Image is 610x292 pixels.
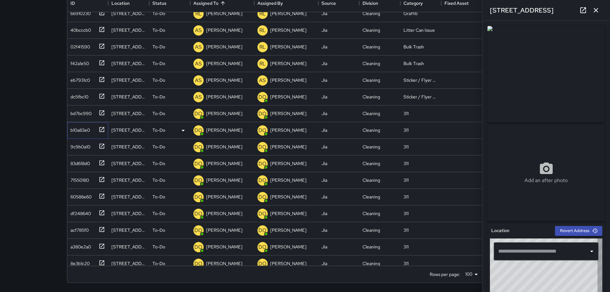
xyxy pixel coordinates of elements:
div: 227 Harry Thomas Way Northeast [111,227,146,233]
div: 311 [403,194,409,200]
div: Jia [321,260,327,267]
p: DO [194,243,202,251]
p: [PERSON_NAME] [206,110,242,117]
p: DO [258,177,266,184]
p: To-Do [152,244,165,250]
div: 250 K Street Northeast [111,127,146,133]
div: Cleaning [362,77,380,83]
div: dc5fbc10 [68,91,88,100]
div: 227 Harry Thomas Way Northeast [111,210,146,217]
p: AS [195,27,202,34]
p: To-Do [152,144,165,150]
p: To-Do [152,44,165,50]
div: Sticker / Flyer Removal [403,77,438,83]
div: Cleaning [362,60,380,67]
div: Graffiti [403,10,418,17]
p: [PERSON_NAME] [270,227,306,233]
p: [PERSON_NAME] [206,94,242,100]
p: DO [258,110,266,118]
p: DO [194,210,202,218]
p: To-Do [152,160,165,167]
div: Bulk Trash [403,44,424,50]
p: DO [258,143,266,151]
p: [PERSON_NAME] [270,210,306,217]
p: DO [194,127,202,134]
div: 228 M Street Northeast [111,60,146,67]
p: [PERSON_NAME] [206,177,242,183]
div: Cleaning [362,244,380,250]
div: Cleaning [362,94,380,100]
p: [PERSON_NAME] [270,144,306,150]
p: DO [194,177,202,184]
div: a380e2a0 [68,241,91,250]
p: RL [259,60,266,68]
div: Jia [321,94,327,100]
div: bd7bc990 [68,108,92,117]
div: 311 [403,144,409,150]
p: [PERSON_NAME] [270,94,306,100]
p: [PERSON_NAME] [270,160,306,167]
div: Jia [321,60,327,67]
p: [PERSON_NAME] [270,177,306,183]
p: To-Do [152,260,165,267]
p: DO [258,127,266,134]
div: Cleaning [362,260,380,267]
div: 100 [463,270,480,279]
p: DO [258,93,266,101]
div: Jia [321,44,327,50]
div: Cleaning [362,227,380,233]
div: 8e3b1c20 [68,258,90,267]
p: AS [195,43,202,51]
div: Jia [321,127,327,133]
div: df248640 [68,208,91,217]
div: bb910230 [68,8,91,17]
p: DO [194,260,202,268]
p: [PERSON_NAME] [206,127,242,133]
p: DO [258,193,266,201]
div: Jia [321,144,327,150]
p: To-Do [152,210,165,217]
div: 311 [403,244,409,250]
p: DO [194,160,202,168]
div: 311 [403,177,409,183]
p: [PERSON_NAME] [270,77,306,83]
p: [PERSON_NAME] [206,244,242,250]
div: 02f41590 [68,41,90,50]
p: DO [258,210,266,218]
div: 71550180 [68,174,89,183]
div: Sticker / Flyer Removal [403,94,438,100]
p: [PERSON_NAME] [206,44,242,50]
div: Cleaning [362,27,380,33]
p: To-Do [152,127,165,133]
div: Cleaning [362,210,380,217]
div: 250 K Street Northeast [111,110,146,117]
p: To-Do [152,94,165,100]
p: RL [195,10,202,18]
p: To-Do [152,60,165,67]
div: Jia [321,194,327,200]
div: Litter Can Issue [403,27,435,33]
div: Jia [321,10,327,17]
div: 40bcccb0 [68,24,91,33]
p: RL [259,27,266,34]
p: Rows per page: [430,271,460,278]
div: Jia [321,77,327,83]
p: [PERSON_NAME] [270,110,306,117]
div: 1005 3rd Street Northeast [111,194,146,200]
div: Cleaning [362,10,380,17]
p: To-Do [152,10,165,17]
p: [PERSON_NAME] [206,260,242,267]
p: [PERSON_NAME] [206,27,242,33]
div: Cleaning [362,177,380,183]
div: 25 K Street Northeast [111,10,146,17]
p: To-Do [152,27,165,33]
div: Cleaning [362,127,380,133]
p: To-Do [152,77,165,83]
p: DO [194,143,202,151]
p: To-Do [152,227,165,233]
div: Bulk Trash [403,60,424,67]
div: 1430 North Capitol Street Northwest [111,44,146,50]
div: Cleaning [362,110,380,117]
p: To-Do [152,110,165,117]
div: 311 [403,260,409,267]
